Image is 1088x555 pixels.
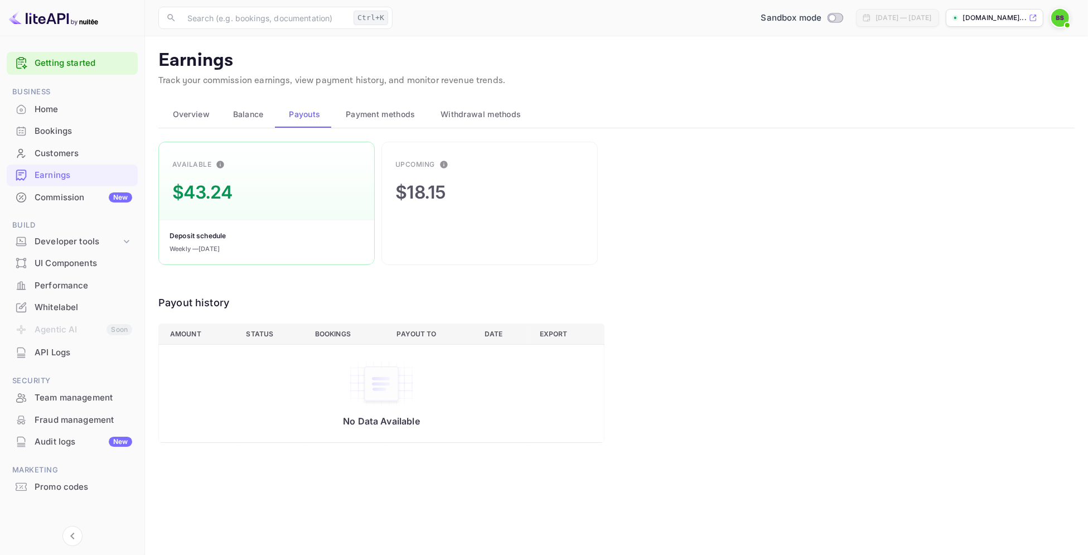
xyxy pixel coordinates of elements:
[35,436,132,448] div: Audit logs
[35,481,132,494] div: Promo codes
[7,187,138,207] a: CommissionNew
[158,295,605,310] div: Payout history
[348,360,415,407] img: empty-state-table.svg
[306,324,388,344] th: Bookings
[158,101,1075,128] div: scrollable auto tabs example
[7,409,138,431] div: Fraud management
[7,342,138,363] a: API Logs
[7,476,138,498] div: Promo codes
[7,165,138,186] div: Earnings
[170,231,226,241] div: Deposit schedule
[173,108,210,121] span: Overview
[435,156,453,173] button: This is the amount of commission earned for bookings that have not been finalized. After guest ch...
[7,253,138,273] a: UI Components
[7,143,138,163] a: Customers
[395,160,435,170] div: Upcoming
[7,52,138,75] div: Getting started
[7,342,138,364] div: API Logs
[7,219,138,231] span: Build
[7,99,138,119] a: Home
[35,235,121,248] div: Developer tools
[289,108,320,121] span: Payouts
[9,9,98,27] img: LiteAPI logo
[7,476,138,497] a: Promo codes
[237,324,306,344] th: Status
[531,324,605,344] th: Export
[7,120,138,142] div: Bookings
[172,160,211,170] div: Available
[35,191,132,204] div: Commission
[109,437,132,447] div: New
[35,257,132,270] div: UI Components
[35,279,132,292] div: Performance
[7,464,138,476] span: Marketing
[211,156,229,173] button: This is the amount of confirmed commission that will be paid to you on the next scheduled deposit
[757,12,848,25] div: Switch to Production mode
[963,13,1027,23] p: [DOMAIN_NAME]...
[7,275,138,296] a: Performance
[7,232,138,252] div: Developer tools
[7,165,138,185] a: Earnings
[7,297,138,317] a: Whitelabel
[170,416,593,427] p: No Data Available
[7,375,138,387] span: Security
[62,526,83,546] button: Collapse navigation
[7,275,138,297] div: Performance
[7,187,138,209] div: CommissionNew
[388,324,476,344] th: Payout to
[158,74,1075,88] p: Track your commission earnings, view payment history, and monitor revenue trends.
[158,324,605,443] table: a dense table
[35,169,132,182] div: Earnings
[35,125,132,138] div: Bookings
[181,7,349,29] input: Search (e.g. bookings, documentation)
[7,387,138,409] div: Team management
[7,409,138,430] a: Fraud management
[35,414,132,427] div: Fraud management
[395,179,446,206] div: $18.15
[7,99,138,120] div: Home
[7,120,138,141] a: Bookings
[109,192,132,202] div: New
[35,57,132,70] a: Getting started
[35,346,132,359] div: API Logs
[7,387,138,408] a: Team management
[170,244,220,254] div: Weekly — [DATE]
[159,324,238,344] th: Amount
[158,50,1075,72] p: Earnings
[346,108,415,121] span: Payment methods
[7,143,138,165] div: Customers
[172,179,233,206] div: $43.24
[7,86,138,98] span: Business
[876,13,931,23] div: [DATE] — [DATE]
[761,12,822,25] span: Sandbox mode
[1051,9,1069,27] img: Bayu Setiawan
[7,253,138,274] div: UI Components
[7,297,138,318] div: Whitelabel
[35,103,132,116] div: Home
[7,431,138,452] a: Audit logsNew
[35,301,132,314] div: Whitelabel
[7,431,138,453] div: Audit logsNew
[354,11,388,25] div: Ctrl+K
[233,108,264,121] span: Balance
[476,324,531,344] th: Date
[35,147,132,160] div: Customers
[441,108,521,121] span: Withdrawal methods
[35,392,132,404] div: Team management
